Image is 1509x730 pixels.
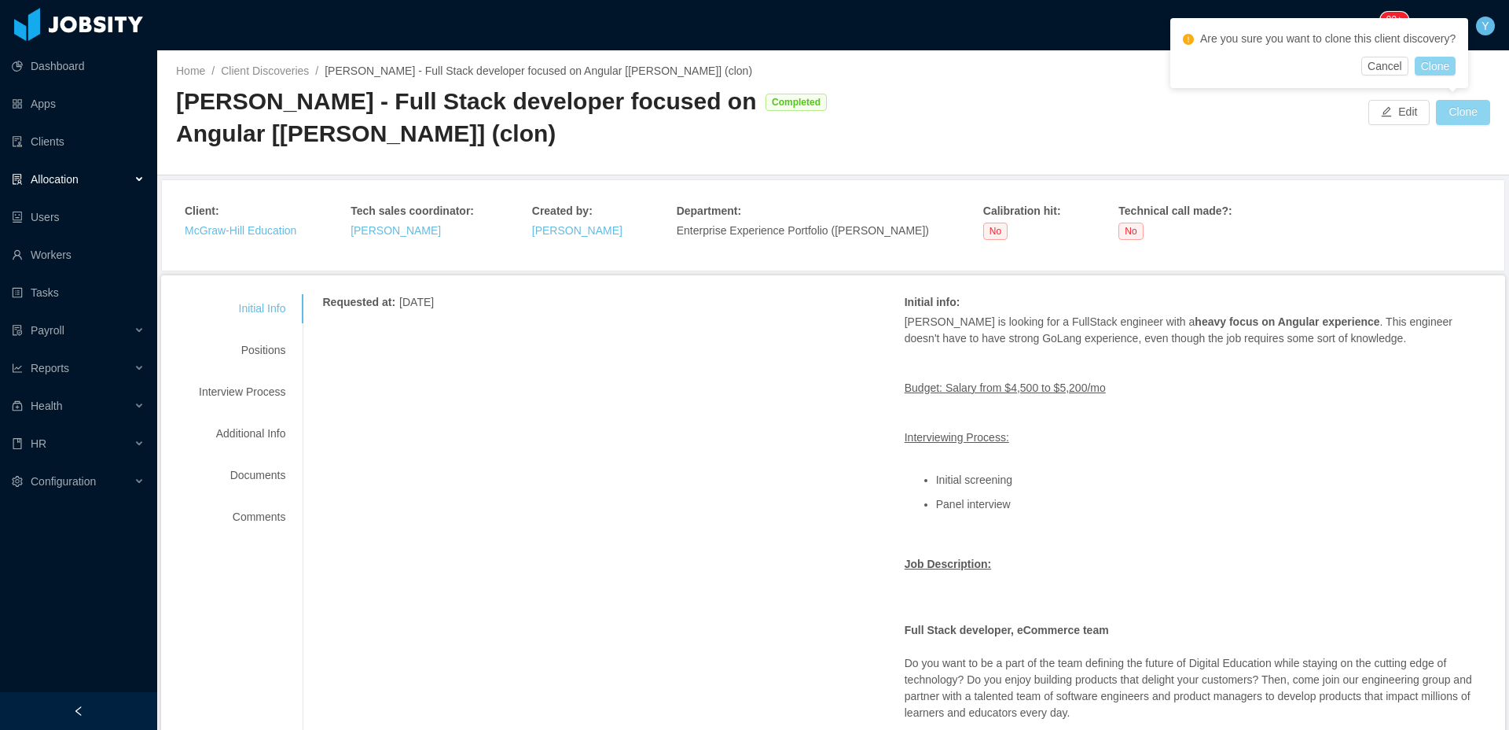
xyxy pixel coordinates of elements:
div: Positions [180,336,304,365]
button: Cancel [1361,57,1408,76]
span: Reports [31,362,69,374]
div: Interview Process [180,378,304,407]
a: Client Discoveries [221,65,309,77]
strong: Department : [677,205,741,217]
span: No [1118,223,1143,240]
li: Panel interview [936,499,1486,511]
div: [PERSON_NAME] - Full Stack developer focused on Angular [[PERSON_NAME]] (clon) [176,86,758,149]
li: Initial screening [936,474,1486,486]
strong: heavy focus on Angular experience [1195,315,1379,328]
strong: Client : [185,205,219,217]
strong: Created by : [532,205,593,217]
ins: Job Description: [905,558,991,570]
span: Y [1481,17,1489,35]
sup: 448 [1380,12,1408,28]
ins: Budget: Salary from $4,500 to $5,200/mo [905,382,1106,394]
span: / [211,65,215,77]
strong: Full Stack developer, eCommerce team [905,624,1109,636]
strong: Requested at : [322,296,395,308]
span: Health [31,400,62,412]
span: Allocation [31,173,79,186]
i: icon: exclamation-circle [1183,34,1194,45]
div: Additional Info [180,419,304,448]
i: icon: setting [12,476,23,487]
i: icon: solution [12,174,23,185]
span: Completed [766,94,827,111]
strong: Initial info : [905,296,960,308]
a: [PERSON_NAME] [532,224,622,237]
button: icon: editEdit [1368,100,1430,125]
a: icon: profileTasks [12,277,145,308]
strong: Technical call made? : [1118,205,1232,217]
i: icon: book [12,438,23,449]
a: icon: pie-chartDashboard [12,50,145,82]
span: Configuration [31,475,96,488]
p: [PERSON_NAME] is looking for a FullStack engineer with a . This engineer doesn't have to have str... [905,314,1486,347]
button: Clone [1436,100,1490,125]
a: icon: robotUsers [12,201,145,233]
div: Documents [180,461,304,490]
strong: Calibration hit : [983,205,1061,217]
span: Payroll [31,324,64,337]
span: [PERSON_NAME] - Full Stack developer focused on Angular [[PERSON_NAME]] (clon) [325,65,752,77]
a: McGraw-Hill Education [185,224,296,237]
span: No [983,223,1008,240]
span: / [315,65,318,77]
div: Initial Info [180,294,304,323]
p: Do you want to be a part of the team defining the future of Digital Education while staying on th... [905,655,1486,721]
span: [DATE] [399,296,434,308]
div: Are you sure you want to clone this client discovery? [1183,31,1456,47]
i: icon: medicine-box [12,400,23,411]
ins: Interviewing Process: [905,431,1009,444]
span: Enterprise Experience Portfolio ([PERSON_NAME]) [677,224,929,237]
button: Clone [1415,57,1456,76]
i: icon: file-protect [12,325,23,336]
i: icon: line-chart [12,363,23,374]
a: Home [176,65,205,77]
a: [PERSON_NAME] [351,224,441,237]
a: icon: auditClients [12,126,145,157]
a: icon: userWorkers [12,239,145,271]
a: icon: appstoreApps [12,88,145,120]
div: Comments [180,503,304,532]
span: HR [31,437,46,450]
strong: Tech sales coordinator : [351,205,474,217]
